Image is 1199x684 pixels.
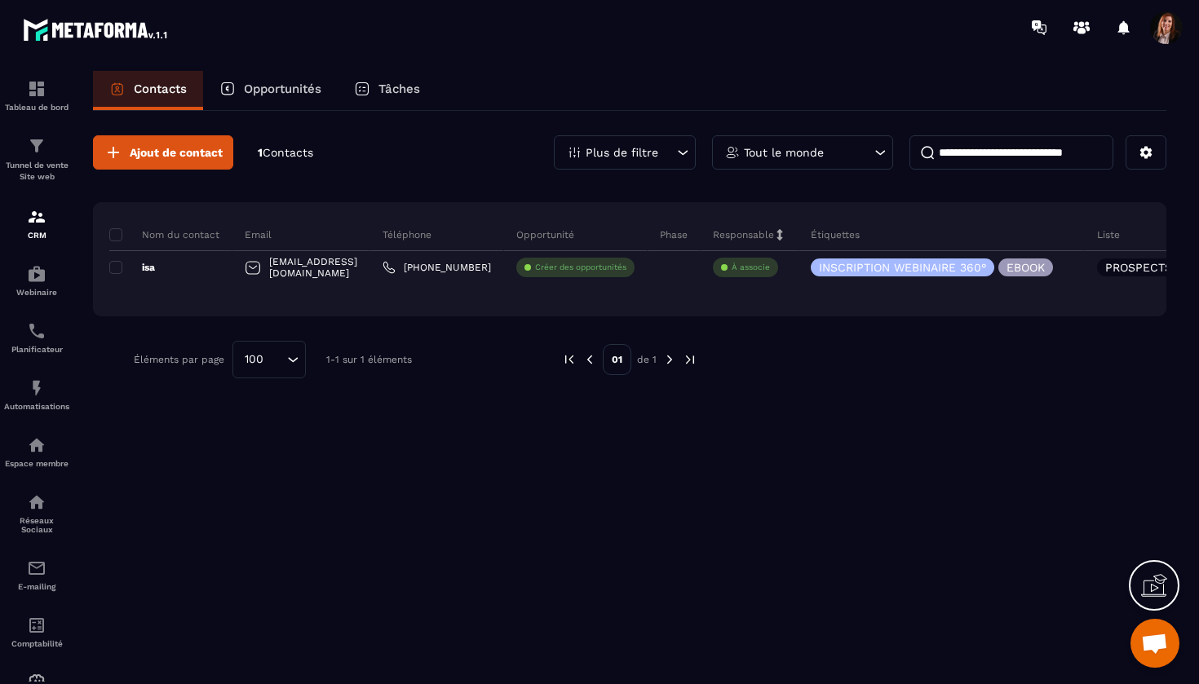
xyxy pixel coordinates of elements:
[811,228,860,241] p: Étiquettes
[27,378,46,398] img: automations
[1007,262,1045,273] p: EBOOK
[27,616,46,635] img: accountant
[258,145,313,161] p: 1
[245,228,272,241] p: Email
[93,71,203,110] a: Contacts
[27,435,46,455] img: automations
[109,228,219,241] p: Nom du contact
[1130,619,1179,668] div: Ouvrir le chat
[269,351,283,368] input: Search for option
[582,352,597,367] img: prev
[4,288,69,297] p: Webinaire
[516,228,574,241] p: Opportunité
[4,103,69,112] p: Tableau de bord
[4,582,69,591] p: E-mailing
[713,228,774,241] p: Responsable
[4,639,69,648] p: Comptabilité
[263,146,313,159] span: Contacts
[27,79,46,99] img: formation
[27,264,46,284] img: automations
[4,402,69,411] p: Automatisations
[4,195,69,252] a: formationformationCRM
[27,321,46,341] img: scheduler
[744,147,824,158] p: Tout le monde
[819,262,986,273] p: INSCRIPTION WEBINAIRE 360°
[130,144,223,161] span: Ajout de contact
[326,354,412,365] p: 1-1 sur 1 éléments
[4,252,69,309] a: automationsautomationsWebinaire
[4,67,69,124] a: formationformationTableau de bord
[383,261,491,274] a: [PHONE_NUMBER]
[603,344,631,375] p: 01
[338,71,436,110] a: Tâches
[660,228,688,241] p: Phase
[244,82,321,96] p: Opportunités
[4,345,69,354] p: Planificateur
[732,262,770,273] p: À associe
[93,135,233,170] button: Ajout de contact
[586,147,658,158] p: Plus de filtre
[27,558,46,578] img: email
[4,603,69,660] a: accountantaccountantComptabilité
[683,352,697,367] img: next
[134,82,187,96] p: Contacts
[239,351,269,368] span: 100
[4,480,69,546] a: social-networksocial-networkRéseaux Sociaux
[378,82,420,96] p: Tâches
[23,15,170,44] img: logo
[4,546,69,603] a: emailemailE-mailing
[109,261,155,274] p: isa
[1097,228,1120,241] p: Liste
[134,354,224,365] p: Éléments par page
[4,160,69,183] p: Tunnel de vente Site web
[27,136,46,156] img: formation
[4,516,69,534] p: Réseaux Sociaux
[203,71,338,110] a: Opportunités
[637,353,657,366] p: de 1
[4,423,69,480] a: automationsautomationsEspace membre
[4,124,69,195] a: formationformationTunnel de vente Site web
[4,309,69,366] a: schedulerschedulerPlanificateur
[27,207,46,227] img: formation
[383,228,431,241] p: Téléphone
[4,366,69,423] a: automationsautomationsAutomatisations
[4,459,69,468] p: Espace membre
[27,492,46,512] img: social-network
[4,231,69,240] p: CRM
[232,341,306,378] div: Search for option
[662,352,677,367] img: next
[562,352,577,367] img: prev
[535,262,626,273] p: Créer des opportunités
